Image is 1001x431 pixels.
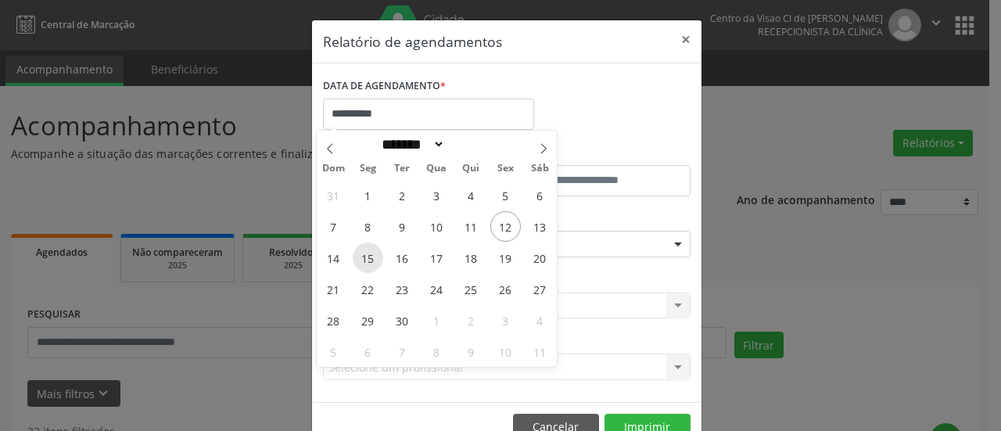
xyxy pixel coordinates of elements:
span: Outubro 4, 2025 [525,305,555,336]
span: Setembro 9, 2025 [387,211,418,242]
span: Setembro 23, 2025 [387,274,418,304]
span: Setembro 16, 2025 [387,242,418,273]
span: Sáb [522,163,557,174]
span: Outubro 7, 2025 [387,336,418,367]
span: Setembro 6, 2025 [525,180,555,210]
span: Setembro 12, 2025 [490,211,521,242]
span: Setembro 25, 2025 [456,274,486,304]
span: Ter [385,163,419,174]
label: DATA DE AGENDAMENTO [323,74,446,99]
h5: Relatório de agendamentos [323,31,502,52]
span: Setembro 4, 2025 [456,180,486,210]
span: Setembro 11, 2025 [456,211,486,242]
button: Close [670,20,701,59]
span: Setembro 17, 2025 [422,242,452,273]
span: Setembro 7, 2025 [318,211,349,242]
span: Outubro 3, 2025 [490,305,521,336]
select: Month [377,136,446,153]
span: Setembro 1, 2025 [353,180,383,210]
span: Setembro 20, 2025 [525,242,555,273]
span: Setembro 24, 2025 [422,274,452,304]
span: Setembro 28, 2025 [318,305,349,336]
span: Setembro 30, 2025 [387,305,418,336]
span: Setembro 27, 2025 [525,274,555,304]
span: Outubro 10, 2025 [490,336,521,367]
span: Outubro 6, 2025 [353,336,383,367]
span: Outubro 2, 2025 [456,305,486,336]
label: ATÉ [511,141,691,165]
span: Seg [350,163,385,174]
span: Setembro 10, 2025 [422,211,452,242]
span: Outubro 11, 2025 [525,336,555,367]
span: Setembro 3, 2025 [422,180,452,210]
span: Outubro 5, 2025 [318,336,349,367]
span: Outubro 1, 2025 [422,305,452,336]
span: Setembro 14, 2025 [318,242,349,273]
span: Outubro 9, 2025 [456,336,486,367]
span: Setembro 13, 2025 [525,211,555,242]
span: Qui [454,163,488,174]
span: Setembro 19, 2025 [490,242,521,273]
span: Dom [317,163,351,174]
span: Setembro 5, 2025 [490,180,521,210]
span: Setembro 2, 2025 [387,180,418,210]
span: Setembro 21, 2025 [318,274,349,304]
span: Setembro 22, 2025 [353,274,383,304]
span: Setembro 29, 2025 [353,305,383,336]
span: Setembro 26, 2025 [490,274,521,304]
span: Setembro 8, 2025 [353,211,383,242]
input: Year [445,136,497,153]
span: Setembro 15, 2025 [353,242,383,273]
span: Sex [488,163,522,174]
span: Agosto 31, 2025 [318,180,349,210]
span: Setembro 18, 2025 [456,242,486,273]
span: Outubro 8, 2025 [422,336,452,367]
span: Qua [419,163,454,174]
